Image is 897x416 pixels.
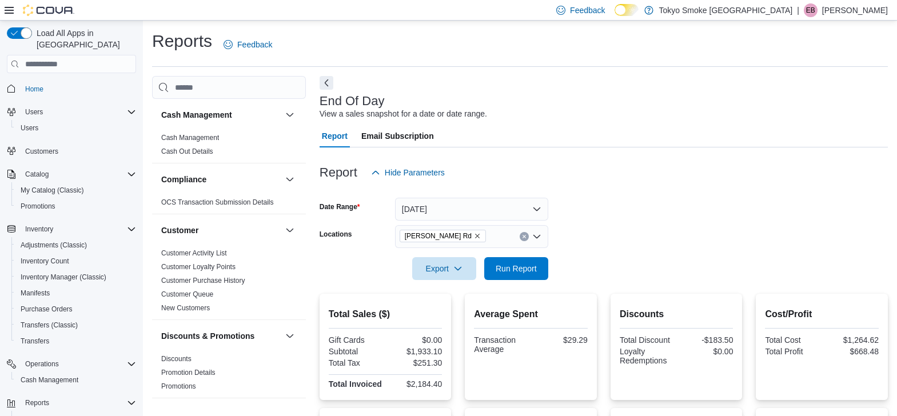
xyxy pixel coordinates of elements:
span: Manifests [16,286,136,300]
p: | [797,3,799,17]
span: Inventory Count [21,257,69,266]
div: Customer [152,246,306,319]
span: My Catalog (Classic) [16,183,136,197]
span: Discounts [161,354,192,363]
span: Customer Purchase History [161,276,245,285]
span: Home [21,81,136,95]
div: $29.29 [533,335,588,345]
a: Adjustments (Classic) [16,238,91,252]
button: Inventory Manager (Classic) [11,269,141,285]
a: Cash Out Details [161,147,213,155]
span: Promotion Details [161,368,216,377]
div: Total Profit [765,347,819,356]
button: Purchase Orders [11,301,141,317]
button: [DATE] [395,198,548,221]
div: Compliance [152,195,306,214]
button: Users [21,105,47,119]
button: Operations [2,356,141,372]
span: Purchase Orders [21,305,73,314]
div: Cash Management [152,131,306,163]
span: EB [806,3,815,17]
span: Cash Management [21,375,78,385]
button: Manifests [11,285,141,301]
h2: Cost/Profit [765,307,879,321]
span: Inventory Manager (Classic) [16,270,136,284]
div: $251.30 [388,358,442,367]
span: Feedback [570,5,605,16]
span: Operations [21,357,136,371]
span: Customers [25,147,58,156]
span: Inventory Count [16,254,136,268]
h1: Reports [152,30,212,53]
h2: Average Spent [474,307,588,321]
label: Date Range [320,202,360,211]
a: Home [21,82,48,96]
div: Loyalty Redemptions [620,347,674,365]
span: Adjustments (Classic) [16,238,136,252]
span: Transfers [16,334,136,348]
a: Promotions [161,382,196,390]
a: Promotions [16,199,60,213]
div: $668.48 [824,347,879,356]
button: Promotions [11,198,141,214]
button: My Catalog (Classic) [11,182,141,198]
a: Cash Management [161,134,219,142]
a: Users [16,121,43,135]
button: Discounts & Promotions [161,330,281,342]
div: Subtotal [329,347,383,356]
span: Operations [25,359,59,369]
span: Load All Apps in [GEOGRAPHIC_DATA] [32,27,136,50]
p: [PERSON_NAME] [822,3,888,17]
a: Feedback [219,33,277,56]
span: Barrie Essa Rd [400,230,486,242]
button: Clear input [520,232,529,241]
span: Users [16,121,136,135]
span: Manifests [21,289,50,298]
span: Purchase Orders [16,302,136,316]
p: Tokyo Smoke [GEOGRAPHIC_DATA] [659,3,793,17]
span: Inventory Manager (Classic) [21,273,106,282]
span: Inventory [25,225,53,234]
a: Customer Purchase History [161,277,245,285]
span: OCS Transaction Submission Details [161,198,274,207]
span: Export [419,257,469,280]
a: New Customers [161,304,210,312]
span: Users [21,123,38,133]
button: Reports [2,395,141,411]
button: Customer [161,225,281,236]
span: Users [21,105,136,119]
h2: Total Sales ($) [329,307,442,321]
div: View a sales snapshot for a date or date range. [320,108,487,120]
span: Transfers [21,337,49,346]
div: $0.00 [679,347,733,356]
img: Cova [23,5,74,16]
span: Inventory [21,222,136,236]
button: Catalog [2,166,141,182]
div: $1,264.62 [824,335,879,345]
button: Compliance [161,174,281,185]
div: Total Cost [765,335,819,345]
h3: Customer [161,225,198,236]
a: My Catalog (Classic) [16,183,89,197]
span: Promotions [21,202,55,211]
span: Reports [21,396,136,410]
div: $1,933.10 [388,347,442,356]
span: Adjustments (Classic) [21,241,87,250]
span: Cash Management [16,373,136,387]
a: Discounts [161,355,192,363]
span: Home [25,85,43,94]
span: Transfers (Classic) [16,318,136,332]
button: Run Report [484,257,548,280]
div: Gift Cards [329,335,383,345]
span: Customer Queue [161,290,213,299]
div: $2,184.40 [388,379,442,389]
strong: Total Invoiced [329,379,382,389]
a: Customer Queue [161,290,213,298]
span: Cash Management [161,133,219,142]
div: Transaction Average [474,335,528,354]
a: Inventory Manager (Classic) [16,270,111,284]
span: Report [322,125,348,147]
div: -$183.50 [679,335,733,345]
a: Promotion Details [161,369,216,377]
span: Transfers (Classic) [21,321,78,330]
